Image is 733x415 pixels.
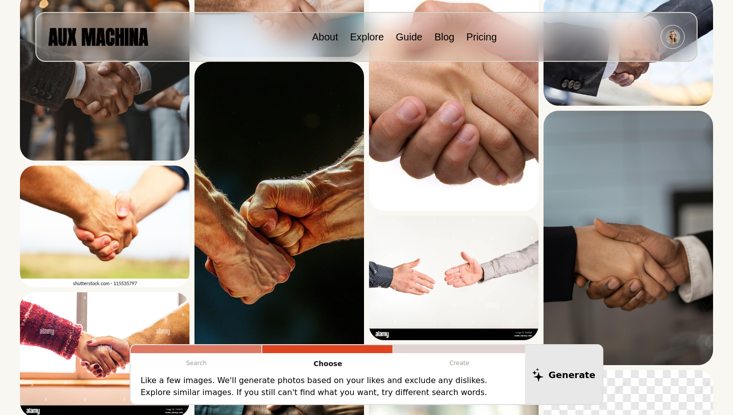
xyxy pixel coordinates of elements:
img: Search result [544,111,713,365]
p: Search [131,353,262,373]
a: Explore [350,31,384,42]
p: Choose [262,353,394,375]
a: About [312,31,338,42]
a: Guide [396,31,422,42]
img: Search result [194,62,364,365]
img: Avatar [665,29,680,44]
a: Pricing [466,31,497,42]
img: AUX MACHINA [48,28,148,45]
a: Blog [434,31,454,42]
p: Create [393,353,525,373]
img: Search result [20,166,189,287]
button: Generate [525,345,602,404]
p: Like a few images. We'll generate photos based on your likes and exclude any dislikes. Explore si... [141,375,515,399]
img: Search result [369,215,539,341]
